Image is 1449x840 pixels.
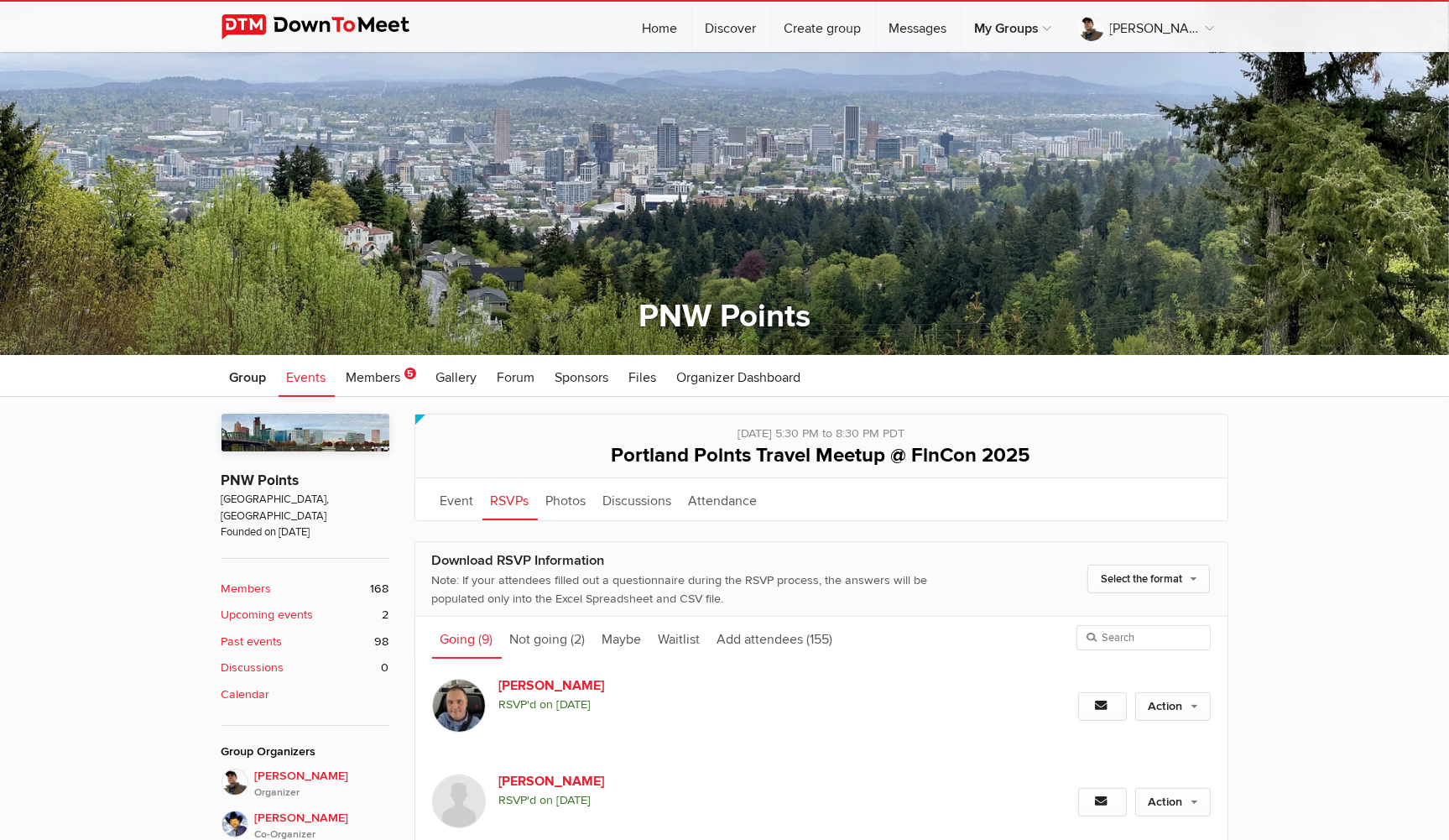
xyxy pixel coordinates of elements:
[499,696,977,714] span: RSVP'd on
[382,659,389,677] span: 0
[222,769,248,796] img: Stefan Krasowski
[432,617,502,659] a: Going (9)
[371,580,389,598] span: 168
[502,617,594,659] a: Not going (2)
[499,791,977,810] span: RSVP'd on
[1066,2,1227,52] a: [PERSON_NAME]
[432,775,486,828] img: Blake P.
[594,617,650,659] a: Maybe
[375,633,389,651] span: 98
[222,606,389,624] a: Upcoming events 2
[222,686,270,704] b: Calendar
[692,2,770,52] a: Discover
[709,617,842,659] a: Add attendees (155)
[638,297,811,336] a: PNW Points
[222,355,275,397] a: Group
[547,355,618,397] a: Sponsors
[538,478,595,520] a: Photos
[482,478,538,520] a: RSVPs
[222,414,389,452] img: PNW Points
[669,355,810,397] a: Organizer Dashboard
[222,524,389,540] span: Founded on [DATE]
[432,679,486,733] img: Russ Revutski
[771,2,875,52] a: Create group
[222,472,300,489] a: PNW Points
[222,492,389,524] span: [GEOGRAPHIC_DATA], [GEOGRAPHIC_DATA]
[222,743,389,761] div: Group Organizers
[222,633,389,651] a: Past events 98
[222,633,283,651] b: Past events
[1135,788,1211,817] a: Action
[557,697,592,712] i: [DATE]
[432,550,977,571] div: Download RSVP Information
[255,767,389,801] span: [PERSON_NAME]
[432,415,1211,443] div: [DATE] 5:30 PM to 8:30 PM PDT
[1076,625,1211,650] input: Search
[499,676,786,696] a: [PERSON_NAME]
[255,785,389,801] i: Organizer
[489,355,544,397] a: Forum
[279,355,335,397] a: Events
[595,478,680,520] a: Discussions
[230,369,267,386] span: Group
[557,793,592,807] i: [DATE]
[479,631,493,648] span: (9)
[629,2,691,52] a: Home
[876,2,961,52] a: Messages
[222,659,389,677] a: Discussions 0
[621,355,665,397] a: Files
[222,769,389,801] a: [PERSON_NAME]Organizer
[428,355,486,397] a: Gallery
[222,811,248,837] img: Dave Nuttall
[1135,692,1211,721] a: Action
[629,369,657,386] span: Files
[1087,565,1210,593] a: Select the format
[680,478,766,520] a: Attendance
[499,771,786,791] a: [PERSON_NAME]
[962,2,1065,52] a: My Groups
[404,368,416,379] span: 5
[677,369,801,386] span: Organizer Dashboard
[432,571,977,608] div: Note: If your attendees filled out a questionnaire during the RSVP process, the answers will be p...
[571,631,586,648] span: (2)
[222,606,314,624] b: Upcoming events
[338,355,425,397] a: Members 5
[222,14,435,39] img: DownToMeet
[436,369,477,386] span: Gallery
[287,369,326,386] span: Events
[498,369,535,386] span: Forum
[347,369,401,386] span: Members
[612,443,1031,467] span: Portland Points Travel Meetup @ FinCon 2025
[432,478,482,520] a: Event
[222,580,272,598] b: Members
[555,369,609,386] span: Sponsors
[650,617,709,659] a: Waitlist
[807,631,833,648] span: (155)
[222,659,284,677] b: Discussions
[383,606,389,624] span: 2
[222,580,389,598] a: Members 168
[222,686,389,704] a: Calendar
